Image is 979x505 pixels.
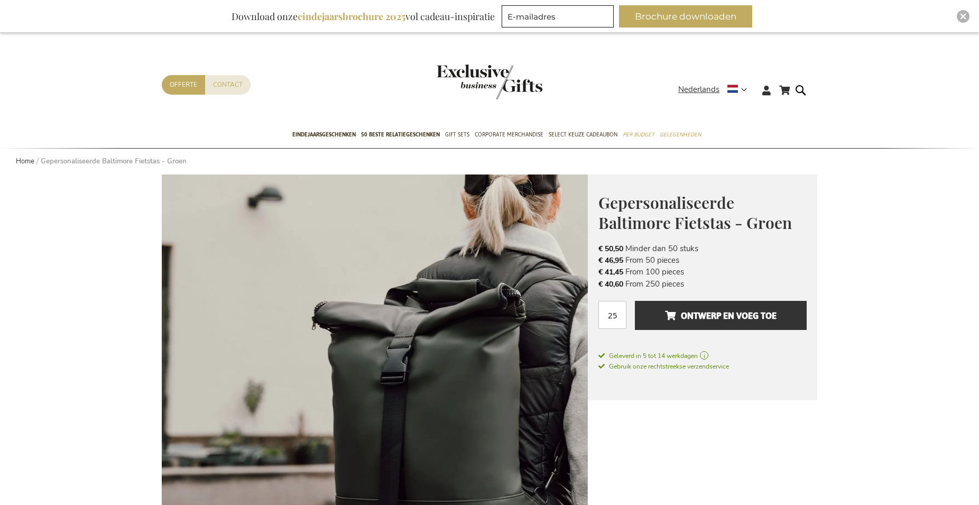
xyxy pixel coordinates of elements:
[660,129,701,140] span: Gelegenheden
[162,75,205,95] a: Offerte
[678,84,719,96] span: Nederlands
[598,361,729,371] a: Gebruik onze rechtstreekse verzendservice
[598,278,807,290] li: From 250 pieces
[502,5,614,27] input: E-mailadres
[598,362,729,371] span: Gebruik onze rechtstreekse verzendservice
[292,129,356,140] span: Eindejaarsgeschenken
[598,255,623,265] span: € 46,95
[598,301,626,329] input: Aantal
[227,5,500,27] div: Download onze vol cadeau-inspiratie
[445,129,469,140] span: Gift Sets
[598,243,807,254] li: Minder dan 50 stuks
[502,5,617,31] form: marketing offers and promotions
[549,129,617,140] span: Select Keuze Cadeaubon
[361,129,440,140] span: 50 beste relatiegeschenken
[598,254,807,266] li: From 50 pieces
[16,157,34,166] a: Home
[598,266,807,278] li: From 100 pieces
[957,10,969,23] div: Close
[598,192,792,234] span: Gepersonaliseerde Baltimore Fietstas - Groen
[635,301,807,330] button: Ontwerp en voeg toe
[598,351,807,361] a: Geleverd in 5 tot 14 werkdagen
[437,65,542,99] img: Exclusive Business gifts logo
[598,244,623,254] span: € 50,50
[475,129,543,140] span: Corporate Merchandise
[41,157,187,166] strong: Gepersonaliseerde Baltimore Fietstas - Groen
[665,307,777,324] span: Ontwerp en voeg toe
[598,267,623,277] span: € 41,45
[298,10,405,23] b: eindejaarsbrochure 2025
[678,84,754,96] div: Nederlands
[960,13,966,20] img: Close
[437,65,489,99] a: store logo
[598,279,623,289] span: € 40,60
[205,75,251,95] a: Contact
[623,129,654,140] span: Per Budget
[619,5,752,27] button: Brochure downloaden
